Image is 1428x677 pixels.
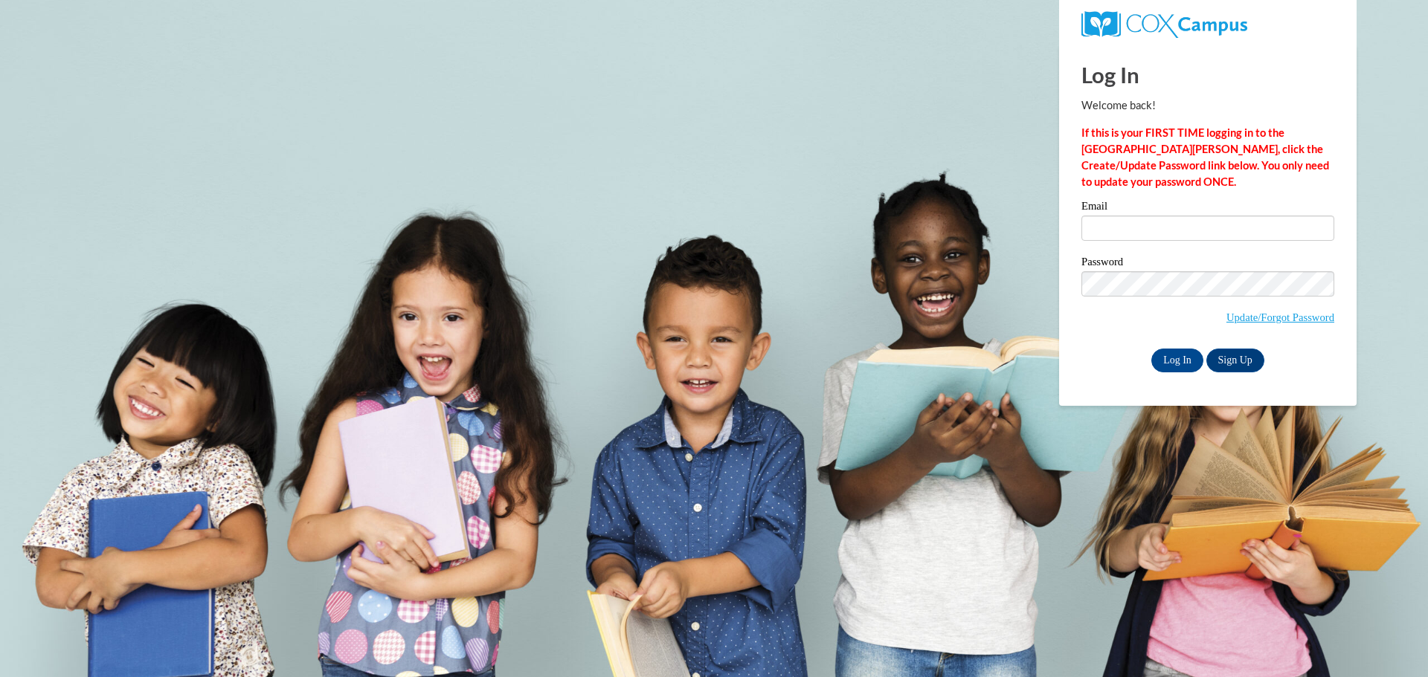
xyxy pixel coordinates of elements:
a: Update/Forgot Password [1226,311,1334,323]
label: Password [1081,256,1334,271]
input: Log In [1151,349,1203,372]
h1: Log In [1081,59,1334,90]
a: COX Campus [1081,17,1247,30]
strong: If this is your FIRST TIME logging in to the [GEOGRAPHIC_DATA][PERSON_NAME], click the Create/Upd... [1081,126,1329,188]
img: COX Campus [1081,11,1247,38]
p: Welcome back! [1081,97,1334,114]
label: Email [1081,201,1334,216]
a: Sign Up [1206,349,1264,372]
